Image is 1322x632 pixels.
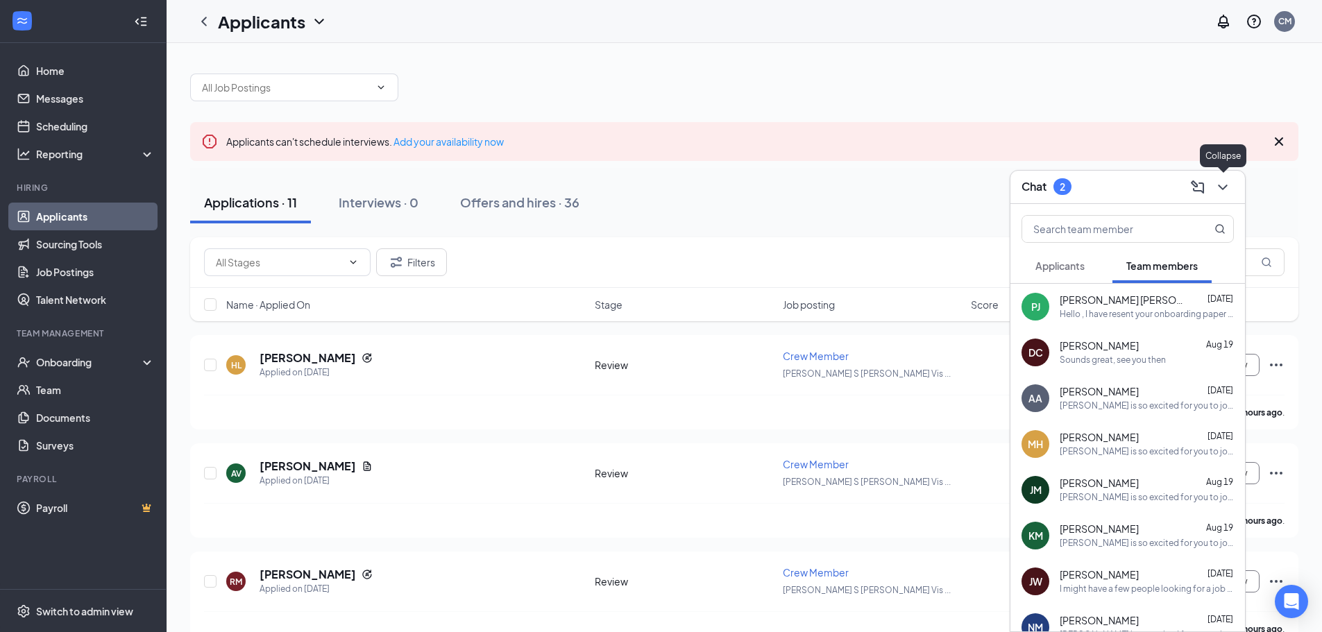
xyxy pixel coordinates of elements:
[311,13,328,30] svg: ChevronDown
[230,576,242,588] div: RM
[260,350,356,366] h5: [PERSON_NAME]
[1022,216,1187,242] input: Search team member
[1275,585,1308,618] div: Open Intercom Messenger
[204,194,297,211] div: Applications · 11
[36,203,155,230] a: Applicants
[388,254,405,271] svg: Filter
[17,473,152,485] div: Payroll
[216,255,342,270] input: All Stages
[1212,176,1234,198] button: ChevronDown
[1060,446,1234,458] div: [PERSON_NAME] is so excited for you to join our team! Do you know anyone else who might be intere...
[1028,345,1043,359] div: DC
[595,574,774,588] div: Review
[1189,179,1206,196] svg: ComposeMessage
[36,147,155,161] div: Reporting
[1060,477,1139,490] span: [PERSON_NAME]
[36,376,155,404] a: Team
[1060,583,1234,595] div: I might have a few people looking for a job I make sure to tell them you guys are looking for mor...
[1060,309,1234,321] div: Hello , I have resent your onboarding paper work to your phone number and email. Please make sure...
[1060,492,1234,504] div: [PERSON_NAME] is so excited for you to join our team! Do you know anyone else who might be intere...
[1060,293,1185,307] span: [PERSON_NAME] [PERSON_NAME]
[1060,400,1234,412] div: [PERSON_NAME] is so excited for you to join our team! Do you know anyone else who might be intere...
[348,257,359,268] svg: ChevronDown
[17,355,31,369] svg: UserCheck
[783,566,849,579] span: Crew Member
[1206,523,1233,533] span: Aug 19
[783,477,951,487] span: [PERSON_NAME] S [PERSON_NAME] Vis ...
[1261,257,1272,268] svg: MagnifyingGlass
[1028,391,1042,405] div: AA
[783,458,849,470] span: Crew Member
[1268,465,1285,481] svg: Ellipses
[1029,574,1042,588] div: JW
[36,604,133,618] div: Switch to admin view
[17,604,31,618] svg: Settings
[201,133,218,150] svg: Error
[1060,522,1139,536] span: [PERSON_NAME]
[226,135,504,148] span: Applicants can't schedule interviews.
[783,350,849,362] span: Crew Member
[1035,259,1085,272] span: Applicants
[1207,432,1233,442] span: [DATE]
[196,13,212,30] svg: ChevronLeft
[393,135,504,148] a: Add your availability now
[339,194,418,211] div: Interviews · 0
[595,298,622,311] span: Stage
[17,147,31,161] svg: Analysis
[376,248,447,276] button: Filter Filters
[595,466,774,480] div: Review
[1271,133,1287,150] svg: Cross
[260,366,373,379] div: Applied on [DATE]
[1187,176,1209,198] button: ComposeMessage
[1214,179,1231,196] svg: ChevronDown
[1200,144,1246,167] div: Collapse
[36,404,155,432] a: Documents
[1207,386,1233,396] span: [DATE]
[971,298,999,311] span: Score
[134,15,148,28] svg: Collapse
[1278,15,1291,27] div: CM
[36,57,155,85] a: Home
[36,432,155,459] a: Surveys
[218,10,305,33] h1: Applicants
[1028,437,1043,451] div: MH
[1060,614,1139,628] span: [PERSON_NAME]
[36,112,155,140] a: Scheduling
[1060,181,1065,193] div: 2
[260,582,373,596] div: Applied on [DATE]
[1031,300,1040,314] div: PJ
[1206,340,1233,350] span: Aug 19
[231,359,241,371] div: HL
[1126,259,1198,272] span: Team members
[17,182,152,194] div: Hiring
[362,569,373,580] svg: Reapply
[260,567,356,582] h5: [PERSON_NAME]
[1246,13,1262,30] svg: QuestionInfo
[260,459,356,474] h5: [PERSON_NAME]
[36,230,155,258] a: Sourcing Tools
[1060,431,1139,445] span: [PERSON_NAME]
[36,85,155,112] a: Messages
[36,355,143,369] div: Onboarding
[202,80,370,95] input: All Job Postings
[1207,615,1233,625] span: [DATE]
[1232,515,1282,526] b: 19 hours ago
[36,494,155,522] a: PayrollCrown
[1030,483,1042,497] div: JM
[231,468,241,479] div: AV
[1028,529,1043,543] div: KM
[783,585,951,595] span: [PERSON_NAME] S [PERSON_NAME] Vis ...
[1060,538,1234,549] div: [PERSON_NAME] is so excited for you to join our team! Do you know anyone else who might be intere...
[460,194,579,211] div: Offers and hires · 36
[1206,477,1233,488] span: Aug 19
[783,298,835,311] span: Job posting
[36,286,155,314] a: Talent Network
[1060,339,1139,353] span: [PERSON_NAME]
[1232,407,1282,418] b: 12 hours ago
[783,368,951,379] span: [PERSON_NAME] S [PERSON_NAME] Vis ...
[1060,385,1139,399] span: [PERSON_NAME]
[375,82,387,93] svg: ChevronDown
[15,14,29,28] svg: WorkstreamLogo
[17,327,152,339] div: Team Management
